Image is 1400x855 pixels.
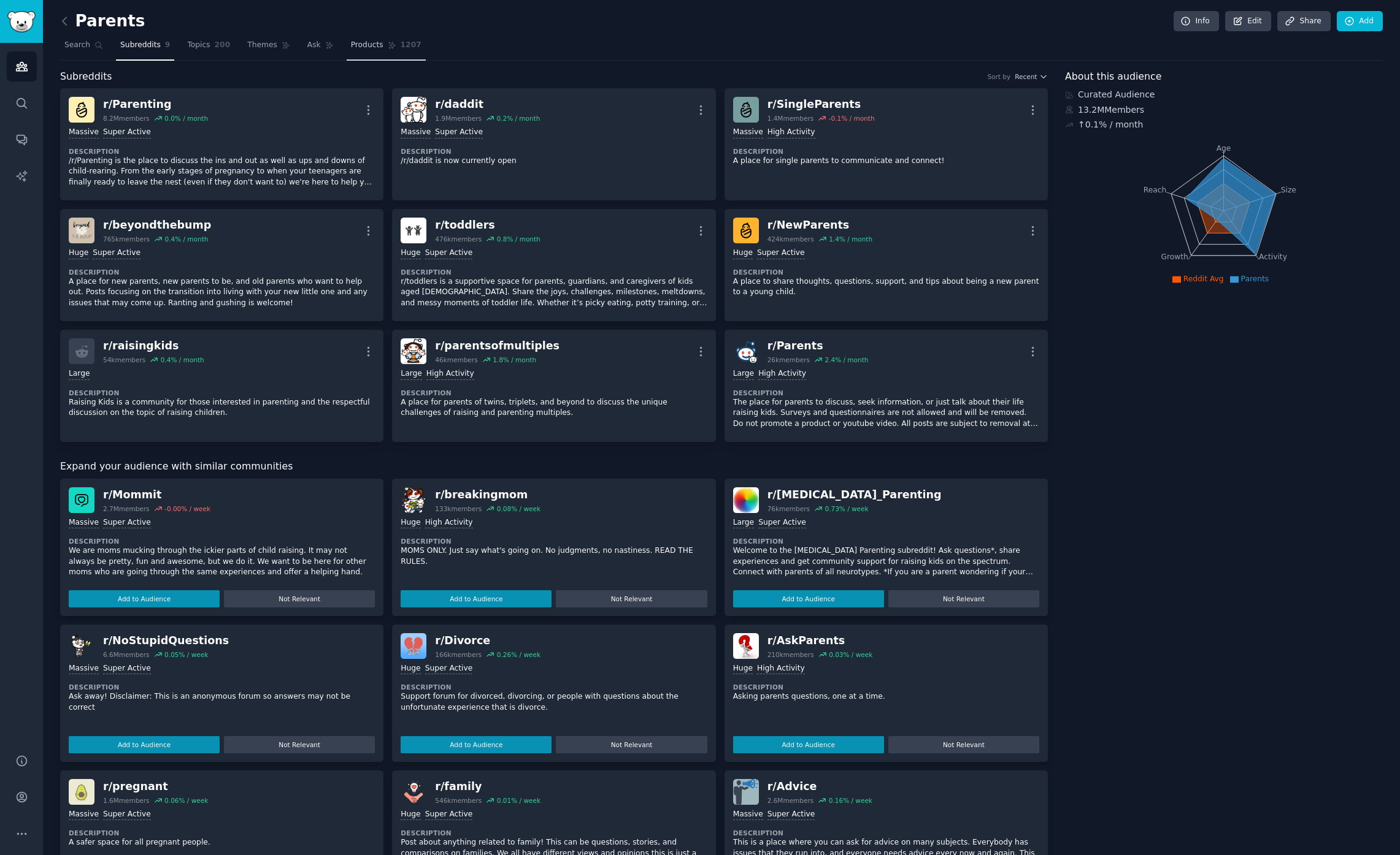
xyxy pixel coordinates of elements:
[733,537,1039,545] dt: Description
[103,114,150,123] div: 8.2M members
[733,590,884,607] button: Add to Audience
[243,36,294,61] a: Themes
[187,40,210,51] span: Topics
[733,663,753,675] div: Huge
[435,235,482,243] div: 476k members
[401,736,552,753] button: Add to Audience
[392,330,715,442] a: parentsofmultiplesr/parentsofmultiples46kmembers1.8% / monthLargeHigh ActivityDescriptionA place ...
[69,837,375,848] p: A safer space for all pregnant people.
[401,683,707,691] dt: Description
[435,127,483,139] div: Super Active
[1225,11,1271,32] a: Edit
[69,590,220,607] button: Add to Audience
[69,691,375,713] p: Ask away! Disclaimer: This is an anonymous forum so answers may not be correct
[733,779,759,805] img: Advice
[1065,88,1383,101] div: Curated Audience
[103,650,150,659] div: 6.6M members
[161,355,204,364] div: 0.4 % / month
[767,650,814,659] div: 210k members
[733,809,763,821] div: Massive
[725,88,1048,200] a: SingleParentsr/SingleParents1.4Mmembers-0.1% / monthMassiveHigh ActivityDescriptionA place for si...
[120,40,161,51] span: Subreddits
[224,736,375,753] button: Not Relevant
[725,209,1048,321] a: NewParentsr/NewParents424kmembers1.4% / monthHugeSuper ActiveDescriptionA place to share thoughts...
[69,218,94,243] img: beyondthebump
[401,829,707,837] dt: Description
[69,397,375,419] p: Raising Kids is a community for those interested in parenting and the respectful discussion on th...
[69,517,99,529] div: Massive
[401,248,420,259] div: Huge
[1144,185,1167,194] tspan: Reach
[60,69,112,85] span: Subreddits
[1065,104,1383,116] div: 13.2M Members
[435,114,482,123] div: 1.9M members
[425,809,473,821] div: Super Active
[183,36,234,61] a: Topics200
[1015,72,1048,81] button: Recent
[69,683,375,691] dt: Description
[733,691,1039,702] p: Asking parents questions, one at a time.
[401,537,707,545] dt: Description
[103,779,208,794] div: r/ pregnant
[401,663,420,675] div: Huge
[401,276,707,309] p: r/toddlers is a supportive space for parents, guardians, and caregivers of kids aged [DEMOGRAPHIC...
[60,88,383,200] a: Parentingr/Parenting8.2Mmembers0.0% / monthMassiveSuper ActiveDescription/r/Parenting is the plac...
[435,633,540,648] div: r/ Divorce
[116,36,174,61] a: Subreddits9
[425,517,473,529] div: High Activity
[767,633,873,648] div: r/ AskParents
[93,248,140,259] div: Super Active
[392,88,715,200] a: dadditr/daddit1.9Mmembers0.2% / monthMassiveSuper ActiveDescription/r/daddit is now currently open
[733,389,1039,397] dt: Description
[103,218,211,233] div: r/ beyondthebump
[825,504,868,513] div: 0.73 % / week
[1241,275,1269,283] span: Parents
[401,389,707,397] dt: Description
[247,40,277,51] span: Themes
[1015,72,1037,81] span: Recent
[733,248,753,259] div: Huge
[435,218,540,233] div: r/ toddlers
[435,796,482,805] div: 546k members
[767,355,810,364] div: 26k members
[435,650,482,659] div: 166k members
[103,633,229,648] div: r/ NoStupidQuestions
[767,779,872,794] div: r/ Advice
[1174,11,1219,32] a: Info
[829,235,872,243] div: 1.4 % / month
[401,338,426,364] img: parentsofmultiples
[767,127,815,139] div: High Activity
[733,156,1039,167] p: A place for single parents to communicate and connect!
[69,829,375,837] dt: Description
[60,12,145,31] h2: Parents
[401,97,426,123] img: daddit
[69,389,375,397] dt: Description
[425,248,473,259] div: Super Active
[767,338,869,354] div: r/ Parents
[497,235,540,243] div: 0.8 % / month
[733,276,1039,298] p: A place to share thoughts, questions, support, and tips about being a new parent to a young child.
[767,97,875,112] div: r/ SingleParents
[497,796,540,805] div: 0.01 % / week
[1259,253,1287,261] tspan: Activity
[767,504,810,513] div: 76k members
[69,268,375,276] dt: Description
[767,235,814,243] div: 424k members
[401,397,707,419] p: A place for parents of twins, triplets, and beyond to discuss the unique challenges of raising an...
[733,487,759,513] img: Autism_Parenting
[164,235,208,243] div: 0.4 % / month
[69,487,94,513] img: Mommit
[392,209,715,321] a: toddlersr/toddlers476kmembers0.8% / monthHugeSuper ActiveDescriptionr/toddlers is a supportive sp...
[725,330,1048,442] a: Parentsr/Parents26kmembers2.4% / monthLargeHigh ActivityDescriptionThe place for parents to discu...
[733,147,1039,156] dt: Description
[215,40,231,51] span: 200
[103,517,151,529] div: Super Active
[829,114,875,123] div: -0.1 % / month
[164,114,208,123] div: 0.0 % / month
[303,36,338,61] a: Ask
[401,487,426,513] img: breakingmom
[733,517,754,529] div: Large
[401,517,420,529] div: Huge
[556,736,707,753] button: Not Relevant
[733,338,759,364] img: Parents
